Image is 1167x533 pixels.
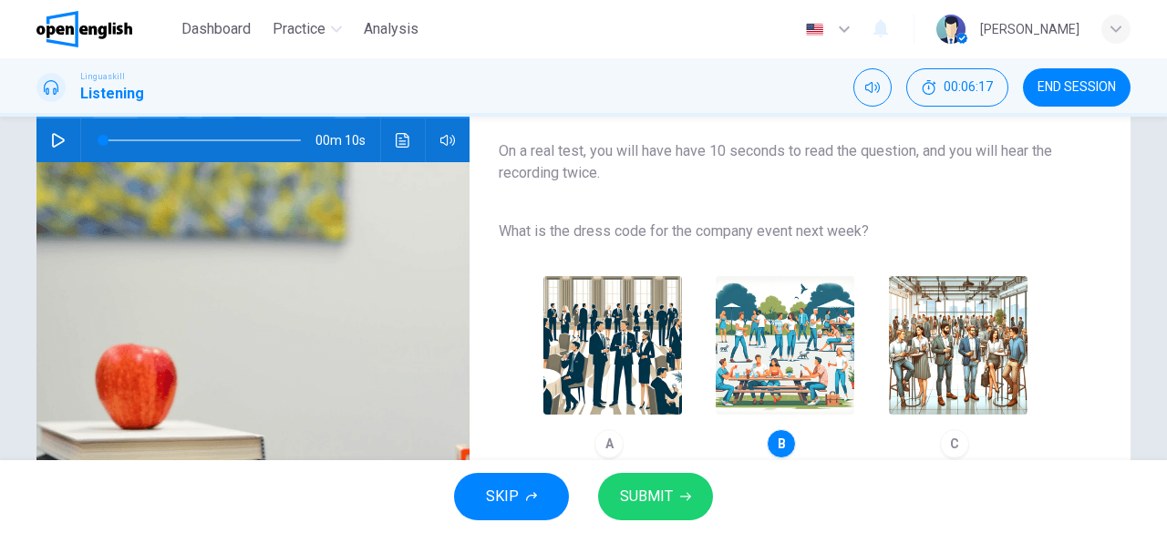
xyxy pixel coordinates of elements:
[594,429,624,458] div: A
[454,473,569,520] button: SKIP
[315,118,380,162] span: 00m 10s
[174,13,258,46] button: Dashboard
[80,70,125,83] span: Linguaskill
[499,220,1072,242] span: What is the dress code for the company event next week?
[707,268,862,466] button: B
[881,268,1036,466] button: C
[803,23,826,36] img: en
[388,118,418,162] button: Click to see the audio transcription
[356,13,426,46] button: Analysis
[906,68,1008,107] div: Hide
[889,276,1028,415] img: C
[36,11,174,47] a: OpenEnglish logo
[906,68,1008,107] button: 00:06:17
[716,276,854,415] img: B
[598,473,713,520] button: SUBMIT
[181,18,251,40] span: Dashboard
[1023,68,1131,107] button: END SESSION
[936,15,966,44] img: Profile picture
[767,429,796,458] div: B
[80,83,144,105] h1: Listening
[543,276,682,415] img: A
[853,68,892,107] div: Mute
[486,484,519,509] span: SKIP
[940,429,969,458] div: C
[1038,80,1116,95] span: END SESSION
[265,13,349,46] button: Practice
[499,140,1072,184] span: On a real test, you will have have 10 seconds to read the question, and you will hear the recordi...
[980,18,1079,40] div: [PERSON_NAME]
[535,268,690,466] button: A
[273,18,325,40] span: Practice
[36,11,132,47] img: OpenEnglish logo
[620,484,673,509] span: SUBMIT
[364,18,418,40] span: Analysis
[944,80,993,95] span: 00:06:17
